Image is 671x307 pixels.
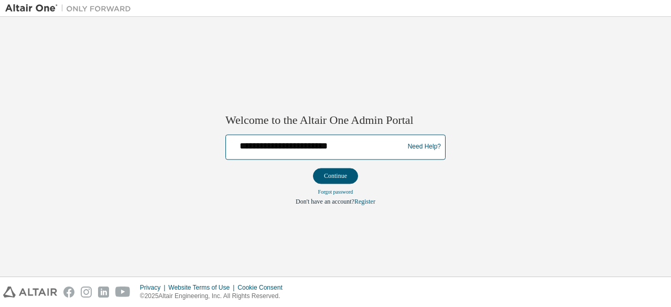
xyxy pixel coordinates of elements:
[3,287,57,298] img: altair_logo.svg
[168,283,237,292] div: Website Terms of Use
[115,287,131,298] img: youtube.svg
[225,113,446,128] h2: Welcome to the Altair One Admin Portal
[5,3,136,14] img: Altair One
[296,198,354,205] span: Don't have an account?
[354,198,375,205] a: Register
[140,283,168,292] div: Privacy
[237,283,288,292] div: Cookie Consent
[313,168,358,184] button: Continue
[63,287,74,298] img: facebook.svg
[98,287,109,298] img: linkedin.svg
[140,292,289,301] p: © 2025 Altair Engineering, Inc. All Rights Reserved.
[81,287,92,298] img: instagram.svg
[318,189,353,195] a: Forgot password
